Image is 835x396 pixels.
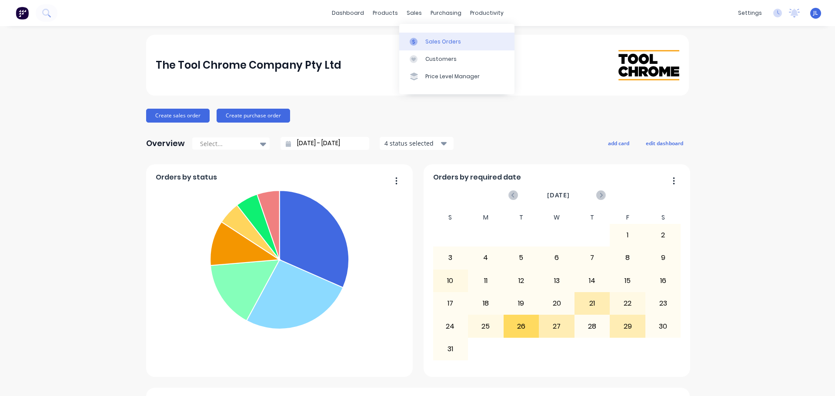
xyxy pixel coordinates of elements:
[433,293,468,314] div: 17
[433,270,468,292] div: 10
[575,293,610,314] div: 21
[610,224,645,246] div: 1
[640,137,689,149] button: edit dashboard
[610,211,645,224] div: F
[602,137,635,149] button: add card
[399,33,514,50] a: Sales Orders
[575,247,610,269] div: 7
[610,247,645,269] div: 8
[539,211,574,224] div: W
[468,270,503,292] div: 11
[368,7,402,20] div: products
[646,247,681,269] div: 9
[646,224,681,246] div: 2
[575,270,610,292] div: 14
[645,211,681,224] div: S
[146,109,210,123] button: Create sales order
[610,293,645,314] div: 22
[646,315,681,337] div: 30
[399,68,514,85] a: Price Level Manager
[539,270,574,292] div: 13
[646,270,681,292] div: 16
[16,7,29,20] img: Factory
[468,211,504,224] div: M
[425,73,480,80] div: Price Level Manager
[399,50,514,68] a: Customers
[575,315,610,337] div: 28
[466,7,508,20] div: productivity
[156,172,217,183] span: Orders by status
[156,57,341,74] div: The Tool Chrome Company Pty Ltd
[618,50,679,80] img: The Tool Chrome Company Pty Ltd
[384,139,439,148] div: 4 status selected
[504,247,539,269] div: 5
[433,172,521,183] span: Orders by required date
[539,247,574,269] div: 6
[380,137,454,150] button: 4 status selected
[574,211,610,224] div: T
[217,109,290,123] button: Create purchase order
[426,7,466,20] div: purchasing
[425,55,457,63] div: Customers
[433,315,468,337] div: 24
[468,315,503,337] div: 25
[327,7,368,20] a: dashboard
[504,270,539,292] div: 12
[539,315,574,337] div: 27
[425,38,461,46] div: Sales Orders
[539,293,574,314] div: 20
[433,211,468,224] div: S
[734,7,766,20] div: settings
[646,293,681,314] div: 23
[504,211,539,224] div: T
[146,135,185,152] div: Overview
[547,190,570,200] span: [DATE]
[504,315,539,337] div: 26
[610,315,645,337] div: 29
[610,270,645,292] div: 15
[433,338,468,360] div: 31
[468,247,503,269] div: 4
[468,293,503,314] div: 18
[402,7,426,20] div: sales
[504,293,539,314] div: 19
[813,9,818,17] span: JL
[433,247,468,269] div: 3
